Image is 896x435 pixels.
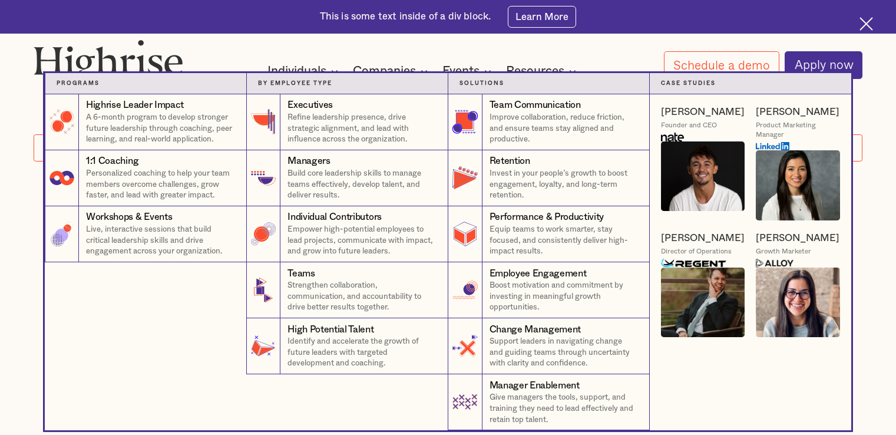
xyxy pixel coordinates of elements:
div: Manager Enablement [490,379,580,393]
p: Support leaders in navigating change and guiding teams through uncertainty with clarity and confi... [490,336,638,369]
p: Strengthen collaboration, communication, and accountability to drive better results together. [287,280,437,313]
div: Director of Operations [661,247,732,256]
div: Individuals [267,64,342,78]
div: Companies [353,64,416,78]
div: Companies [353,64,431,78]
p: Empower high-potential employees to lead projects, communicate with impact, and grow into future ... [287,224,437,257]
a: Change ManagementSupport leaders in navigating change and guiding teams through uncertainty with ... [448,318,649,374]
a: [PERSON_NAME] [661,106,745,118]
div: Retention [490,154,530,168]
div: Resources [506,64,564,78]
img: Highrise logo [34,39,183,85]
p: A 6-month program to develop stronger future leadership through coaching, peer learning, and real... [86,112,235,145]
img: Cross icon [859,17,873,31]
a: Learn More [508,6,577,27]
a: Employee EngagementBoost motivation and commitment by investing in meaningful growth opportunities. [448,262,649,318]
strong: Solutions [459,80,504,86]
div: Growth Marketer [756,247,811,256]
a: TeamsStrengthen collaboration, communication, and accountability to drive better results together. [246,262,448,318]
p: Boost motivation and commitment by investing in meaningful growth opportunities. [490,280,638,313]
div: Performance & Productivity [490,210,604,224]
a: Manager EnablementGive managers the tools, support, and training they need to lead effectively an... [448,374,649,430]
div: Resources [506,64,580,78]
a: [PERSON_NAME] [756,232,839,245]
a: Schedule a demo [664,51,779,78]
p: Live, interactive sessions that build critical leadership skills and drive engagement across your... [86,224,235,257]
a: Team CommunicationImprove collaboration, reduce friction, and ensure teams stay aligned and produ... [448,94,649,150]
a: Individual ContributorsEmpower high-potential employees to lead projects, communicate with impact... [246,206,448,262]
div: Highrise Leader Impact [86,98,184,112]
div: Events [442,64,495,78]
div: Team Communication [490,98,581,112]
div: Managers [287,154,330,168]
a: 1:1 CoachingPersonalized coaching to help your team members overcome challenges, grow faster, and... [45,150,246,206]
a: Highrise Leader ImpactA 6-month program to develop stronger future leadership through coaching, p... [45,94,246,150]
div: Individuals [267,64,326,78]
div: Individual Contributors [287,210,382,224]
a: Performance & ProductivityEquip teams to work smarter, stay focused, and consistently deliver hig... [448,206,649,262]
strong: Programs [57,80,100,86]
div: 1:1 Coaching [86,154,138,168]
a: High Potential TalentIdentify and accelerate the growth of future leaders with targeted developme... [246,318,448,374]
p: Improve collaboration, reduce friction, and ensure teams stay aligned and productive. [490,112,638,145]
div: High Potential Talent [287,323,373,337]
p: Identify and accelerate the growth of future leaders with targeted development and coaching. [287,336,437,369]
p: Give managers the tools, support, and training they need to lead effectively and retain top talent. [490,392,638,425]
strong: By Employee Type [258,80,332,86]
div: Product Marketing Manager [756,121,840,139]
p: Invest in your people’s growth to boost engagement, loyalty, and long-term retention. [490,168,638,201]
div: Employee Engagement [490,267,587,281]
div: Events [442,64,480,78]
a: [PERSON_NAME] [756,106,839,118]
a: ManagersBuild core leadership skills to manage teams effectively, develop talent, and deliver res... [246,150,448,206]
p: Equip teams to work smarter, stay focused, and consistently deliver high-impact results. [490,224,638,257]
div: Executives [287,98,333,112]
div: Change Management [490,323,581,337]
a: Apply now [785,51,862,79]
p: Refine leadership presence, drive strategic alignment, and lead with influence across the organiz... [287,112,437,145]
a: [PERSON_NAME] [661,232,745,245]
a: Workshops & EventsLive, interactive sessions that build critical leadership skills and drive enga... [45,206,246,262]
p: Personalized coaching to help your team members overcome challenges, grow faster, and lead with g... [86,168,235,201]
div: Teams [287,267,315,281]
a: RetentionInvest in your people’s growth to boost engagement, loyalty, and long-term retention. [448,150,649,206]
div: Workshops & Events [86,210,172,224]
p: Build core leadership skills to manage teams effectively, develop talent, and deliver results. [287,168,437,201]
a: ExecutivesRefine leadership presence, drive strategic alignment, and lead with influence across t... [246,94,448,150]
strong: Case Studies [661,80,716,86]
div: This is some text inside of a div block. [320,10,491,24]
div: Founder and CEO [661,121,717,130]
